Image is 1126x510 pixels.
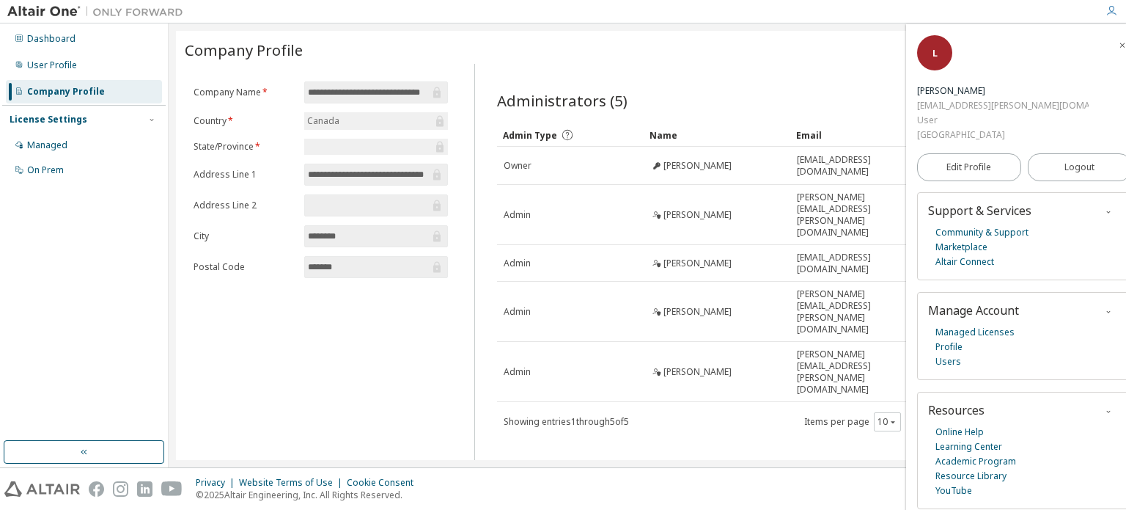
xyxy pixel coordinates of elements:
[797,252,930,275] span: [EMAIL_ADDRESS][DOMAIN_NAME]
[935,354,961,369] a: Users
[185,40,303,60] span: Company Profile
[877,416,897,428] button: 10
[27,139,67,151] div: Managed
[4,481,80,497] img: altair_logo.svg
[663,366,732,378] span: [PERSON_NAME]
[928,402,985,418] span: Resources
[27,59,77,71] div: User Profile
[935,454,1016,469] a: Academic Program
[935,255,994,269] a: Altair Connect
[137,481,152,497] img: linkedin.svg
[504,160,531,172] span: Owner
[663,209,732,221] span: [PERSON_NAME]
[650,123,784,147] div: Name
[196,477,239,489] div: Privacy
[194,115,295,127] label: Country
[305,113,342,129] div: Canada
[928,302,1019,318] span: Manage Account
[917,113,1089,128] div: User
[89,481,104,497] img: facebook.svg
[797,288,930,335] span: [PERSON_NAME][EMAIL_ADDRESS][PERSON_NAME][DOMAIN_NAME]
[917,98,1089,113] div: [EMAIL_ADDRESS][PERSON_NAME][DOMAIN_NAME]
[935,425,984,440] a: Online Help
[27,164,64,176] div: On Prem
[917,84,1089,98] div: Luka Lussier
[663,306,732,318] span: [PERSON_NAME]
[504,209,531,221] span: Admin
[663,160,732,172] span: [PERSON_NAME]
[161,481,183,497] img: youtube.svg
[347,477,422,489] div: Cookie Consent
[194,87,295,98] label: Company Name
[27,86,105,98] div: Company Profile
[932,47,938,59] span: L
[935,484,972,498] a: YouTube
[935,325,1015,340] a: Managed Licenses
[7,4,191,19] img: Altair One
[239,477,347,489] div: Website Terms of Use
[113,481,128,497] img: instagram.svg
[194,230,295,242] label: City
[928,203,1031,219] span: Support & Services
[935,340,963,354] a: Profile
[946,161,991,173] span: Edit Profile
[935,225,1029,240] a: Community & Support
[194,141,295,153] label: State/Province
[796,123,931,147] div: Email
[935,240,987,255] a: Marketplace
[503,129,557,142] span: Admin Type
[797,192,930,238] span: [PERSON_NAME][EMAIL_ADDRESS][PERSON_NAME][DOMAIN_NAME]
[504,258,531,269] span: Admin
[935,440,1002,454] a: Learning Center
[194,200,295,211] label: Address Line 2
[504,306,531,318] span: Admin
[804,412,901,431] span: Items per page
[194,169,295,181] label: Address Line 1
[27,33,76,45] div: Dashboard
[504,415,629,428] span: Showing entries 1 through 5 of 5
[1064,160,1094,175] span: Logout
[497,90,628,111] span: Administrators (5)
[663,258,732,269] span: [PERSON_NAME]
[10,114,87,125] div: License Settings
[194,261,295,273] label: Postal Code
[196,489,422,501] p: © 2025 Altair Engineering, Inc. All Rights Reserved.
[504,366,531,378] span: Admin
[797,154,930,178] span: [EMAIL_ADDRESS][DOMAIN_NAME]
[917,153,1021,181] a: Edit Profile
[304,112,448,130] div: Canada
[797,349,930,396] span: [PERSON_NAME][EMAIL_ADDRESS][PERSON_NAME][DOMAIN_NAME]
[917,128,1089,142] div: [GEOGRAPHIC_DATA]
[935,469,1007,484] a: Resource Library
